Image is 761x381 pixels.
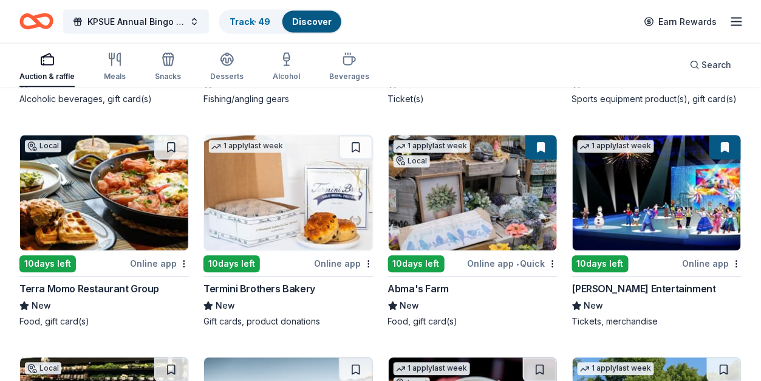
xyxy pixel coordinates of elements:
[572,316,742,328] div: Tickets, merchandise
[19,47,75,88] button: Auction & raffle
[315,256,374,272] div: Online app
[572,94,742,106] div: Sports equipment product(s), gift card(s)
[292,16,332,27] a: Discover
[104,47,126,88] button: Meals
[25,363,61,375] div: Local
[516,259,519,269] span: •
[388,316,558,328] div: Food, gift card(s)
[572,256,629,273] div: 10 days left
[203,135,373,328] a: Image for Termini Brothers Bakery1 applylast week10days leftOnline appTermini Brothers BakeryNewG...
[203,94,373,106] div: Fishing/angling gears
[394,140,470,153] div: 1 apply last week
[468,256,558,272] div: Online app Quick
[203,316,373,328] div: Gift cards, product donations
[394,156,430,168] div: Local
[702,58,732,72] span: Search
[578,363,654,376] div: 1 apply last week
[19,135,189,328] a: Image for Terra Momo Restaurant GroupLocal10days leftOnline appTerra Momo Restaurant GroupNewFood...
[19,316,189,328] div: Food, gift card(s)
[130,256,189,272] div: Online app
[400,299,420,314] span: New
[388,256,445,273] div: 10 days left
[63,10,209,34] button: KPSUE Annual Bingo Night
[584,299,604,314] span: New
[104,72,126,81] div: Meals
[32,299,51,314] span: New
[388,135,558,328] a: Image for Abma's Farm1 applylast weekLocal10days leftOnline app•QuickAbma's FarmNewFood, gift car...
[572,135,742,328] a: Image for Feld Entertainment1 applylast week10days leftOnline app[PERSON_NAME] EntertainmentNewTi...
[683,256,742,272] div: Online app
[155,72,181,81] div: Snacks
[87,15,185,29] span: KPSUE Annual Bingo Night
[389,136,557,251] img: Image for Abma's Farm
[680,53,742,77] button: Search
[204,136,372,251] img: Image for Termini Brothers Bakery
[25,140,61,153] div: Local
[578,140,654,153] div: 1 apply last week
[209,140,285,153] div: 1 apply last week
[19,94,189,106] div: Alcoholic beverages, gift card(s)
[388,94,558,106] div: Ticket(s)
[19,256,76,273] div: 10 days left
[20,136,188,251] img: Image for Terra Momo Restaurant Group
[210,47,244,88] button: Desserts
[273,47,300,88] button: Alcohol
[273,72,300,81] div: Alcohol
[203,256,260,273] div: 10 days left
[572,282,716,297] div: [PERSON_NAME] Entertainment
[155,47,181,88] button: Snacks
[219,10,343,34] button: Track· 49Discover
[329,47,369,88] button: Beverages
[210,72,244,81] div: Desserts
[637,11,725,33] a: Earn Rewards
[388,282,449,297] div: Abma's Farm
[394,363,470,376] div: 1 apply last week
[329,72,369,81] div: Beverages
[19,72,75,81] div: Auction & raffle
[203,282,315,297] div: Termini Brothers Bakery
[216,299,235,314] span: New
[230,16,270,27] a: Track· 49
[19,7,53,36] a: Home
[19,282,159,297] div: Terra Momo Restaurant Group
[573,136,741,251] img: Image for Feld Entertainment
